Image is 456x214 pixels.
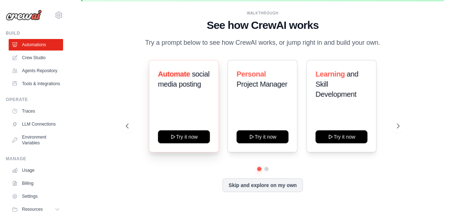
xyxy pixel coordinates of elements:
span: social media posting [158,70,209,88]
button: Skip and explore on my own [222,178,303,192]
a: Automations [9,39,63,51]
span: and Skill Development [315,70,358,98]
button: Try it now [315,130,367,143]
div: WALKTHROUGH [126,10,399,16]
a: Traces [9,105,63,117]
a: Environment Variables [9,131,63,149]
span: Learning [315,70,345,78]
button: Try it now [236,130,288,143]
span: Resources [22,206,43,212]
p: Try a prompt below to see how CrewAI works, or jump right in and build your own. [142,38,384,48]
span: Project Manager [236,80,287,88]
span: Personal [236,70,266,78]
div: Operate [6,97,63,102]
div: Build [6,30,63,36]
img: Logo [6,10,42,21]
a: Usage [9,165,63,176]
a: Settings [9,191,63,202]
a: LLM Connections [9,118,63,130]
div: Manage [6,156,63,162]
a: Tools & Integrations [9,78,63,89]
h1: See how CrewAI works [126,19,399,32]
a: Crew Studio [9,52,63,64]
iframe: Chat Widget [420,179,456,214]
div: Widget de chat [420,179,456,214]
button: Try it now [158,130,210,143]
a: Billing [9,178,63,189]
a: Agents Repository [9,65,63,77]
span: Automate [158,70,190,78]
